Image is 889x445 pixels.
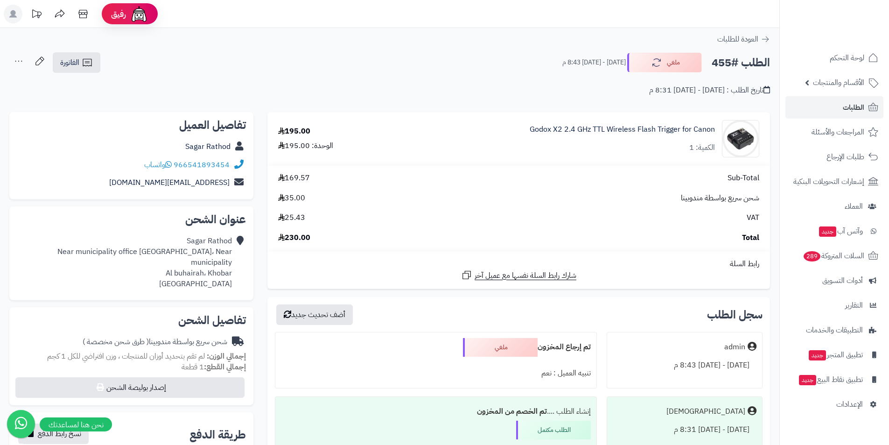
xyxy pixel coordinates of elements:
span: 230.00 [278,233,310,243]
div: [DATE] - [DATE] 8:43 م [613,356,756,374]
a: تطبيق المتجرجديد [785,344,883,366]
button: ملغي [627,53,702,72]
span: أدوات التسويق [822,274,863,287]
a: لوحة التحكم [785,47,883,69]
span: رفيق [111,8,126,20]
span: جديد [799,375,816,385]
a: 966541893454 [174,159,230,170]
a: المراجعات والأسئلة [785,121,883,143]
img: 1704131464-SA02511%201-800x1000-90x90.jpg [722,120,759,157]
a: تطبيق نقاط البيعجديد [785,368,883,391]
small: [DATE] - [DATE] 8:43 م [562,58,626,67]
a: الإعدادات [785,393,883,416]
span: 25.43 [278,212,305,223]
strong: إجمالي القطع: [204,361,246,373]
div: الوحدة: 195.00 [278,141,333,151]
b: تم إرجاع المخزون [538,341,591,353]
h2: تفاصيل الشحن [17,315,246,326]
div: Sagar Rathod Near municipality office [GEOGRAPHIC_DATA]، Near municipality Al buhairah، Khobar [G... [17,236,232,289]
a: تحديثات المنصة [25,5,48,26]
h3: سجل الطلب [707,309,763,320]
span: العملاء [845,200,863,213]
span: وآتس آب [818,225,863,238]
span: نسخ رابط الدفع [38,428,81,439]
div: [DEMOGRAPHIC_DATA] [666,406,745,417]
a: Sagar Rathod [185,141,231,152]
span: جديد [809,350,826,360]
div: إنشاء الطلب .... [281,403,590,421]
span: 35.00 [278,193,305,204]
span: لم تقم بتحديد أوزان للمنتجات ، وزن افتراضي للكل 1 كجم [47,351,205,362]
span: ( طرق شحن مخصصة ) [83,336,149,347]
a: إشعارات التحويلات البنكية [785,170,883,193]
a: السلات المتروكة289 [785,245,883,267]
strong: إجمالي الوزن: [207,351,246,362]
span: تطبيق نقاط البيع [798,373,863,386]
h2: طريقة الدفع [189,429,246,440]
div: رابط السلة [271,259,766,269]
img: logo-2.png [826,16,880,36]
span: 169.57 [278,173,310,184]
a: وآتس آبجديد [785,220,883,242]
a: العودة للطلبات [717,34,770,45]
span: 289 [803,251,821,261]
span: الأقسام والمنتجات [813,76,864,89]
span: لوحة التحكم [830,51,864,64]
div: الطلب مكتمل [516,421,591,439]
div: admin [724,342,745,353]
div: ملغي [463,338,538,357]
span: تطبيق المتجر [808,348,863,361]
span: شحن سريع بواسطة مندوبينا [681,193,759,204]
button: نسخ رابط الدفع [18,424,89,444]
span: الفاتورة [60,57,79,68]
div: الكمية: 1 [689,142,715,153]
a: التقارير [785,294,883,317]
a: [EMAIL_ADDRESS][DOMAIN_NAME] [109,177,230,188]
a: واتساب [144,159,172,170]
div: تنبيه العميل : نعم [281,364,590,382]
button: أضف تحديث جديد [276,304,353,325]
span: المراجعات والأسئلة [812,126,864,139]
div: [DATE] - [DATE] 8:31 م [613,421,756,439]
span: VAT [747,212,759,223]
h2: تفاصيل العميل [17,120,246,131]
a: الفاتورة [53,52,100,73]
h2: عنوان الشحن [17,214,246,225]
span: طلبات الإرجاع [826,150,864,163]
span: التقارير [845,299,863,312]
a: العملاء [785,195,883,218]
div: شحن سريع بواسطة مندوبينا [83,337,227,347]
div: 195.00 [278,126,310,137]
a: التطبيقات والخدمات [785,319,883,341]
a: الطلبات [785,96,883,119]
span: العودة للطلبات [717,34,758,45]
a: Godox X2 2.4 GHz TTL Wireless Flash Trigger for Canon [530,124,715,135]
a: أدوات التسويق [785,269,883,292]
span: التطبيقات والخدمات [806,324,863,337]
span: إشعارات التحويلات البنكية [793,175,864,188]
div: تاريخ الطلب : [DATE] - [DATE] 8:31 م [649,85,770,96]
img: ai-face.png [130,5,148,23]
span: الطلبات [843,101,864,114]
a: طلبات الإرجاع [785,146,883,168]
button: إصدار بوليصة الشحن [15,377,245,398]
span: جديد [819,226,836,237]
span: Total [742,233,759,243]
span: شارك رابط السلة نفسها مع عميل آخر [475,270,576,281]
a: شارك رابط السلة نفسها مع عميل آخر [461,269,576,281]
small: 1 قطعة [182,361,246,373]
span: الإعدادات [836,398,863,411]
b: تم الخصم من المخزون [477,406,547,417]
span: السلات المتروكة [803,249,864,262]
span: Sub-Total [728,173,759,184]
h2: الطلب #455 [712,53,770,72]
